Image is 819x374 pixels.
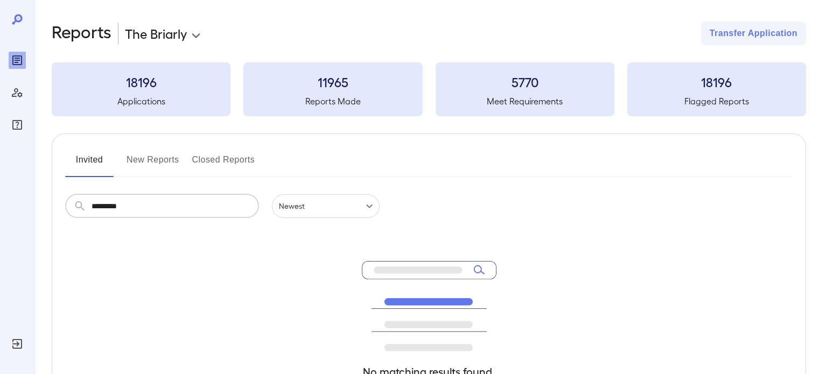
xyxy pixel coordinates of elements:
div: Reports [9,52,26,69]
div: Manage Users [9,84,26,101]
h3: 18196 [52,73,230,90]
h3: 11965 [243,73,422,90]
div: FAQ [9,116,26,133]
h5: Flagged Reports [627,95,806,108]
button: Transfer Application [701,22,806,45]
button: Closed Reports [192,151,255,177]
h5: Meet Requirements [436,95,614,108]
h5: Applications [52,95,230,108]
summary: 18196Applications11965Reports Made5770Meet Requirements18196Flagged Reports [52,62,806,116]
h5: Reports Made [243,95,422,108]
h2: Reports [52,22,111,45]
div: Newest [272,194,380,218]
button: Invited [65,151,114,177]
div: Log Out [9,335,26,352]
p: The Briarly [125,25,187,42]
h3: 18196 [627,73,806,90]
button: New Reports [127,151,179,177]
h3: 5770 [436,73,614,90]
